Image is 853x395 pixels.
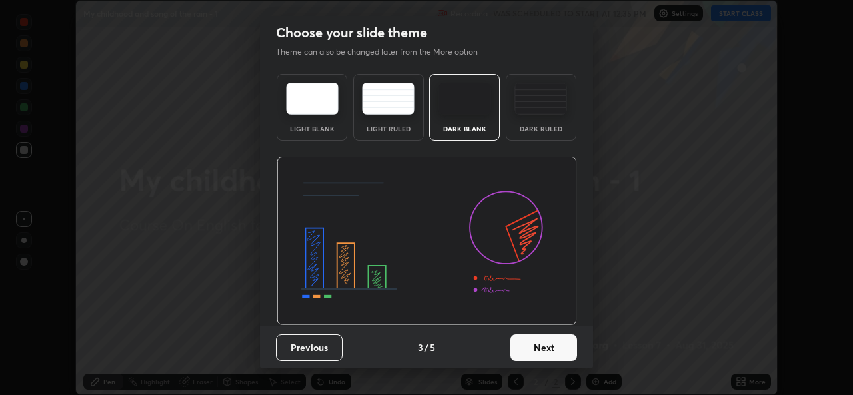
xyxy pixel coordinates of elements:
div: Dark Ruled [514,125,568,132]
button: Next [510,334,577,361]
h4: 3 [418,340,423,354]
div: Dark Blank [438,125,491,132]
h4: 5 [430,340,435,354]
p: Theme can also be changed later from the More option [276,46,492,58]
div: Light Ruled [362,125,415,132]
img: lightTheme.e5ed3b09.svg [286,83,339,115]
button: Previous [276,334,343,361]
div: Light Blank [285,125,339,132]
h4: / [425,340,428,354]
img: lightRuledTheme.5fabf969.svg [362,83,415,115]
h2: Choose your slide theme [276,24,427,41]
img: darkThemeBanner.d06ce4a2.svg [277,157,577,326]
img: darkRuledTheme.de295e13.svg [514,83,567,115]
img: darkTheme.f0cc69e5.svg [438,83,491,115]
